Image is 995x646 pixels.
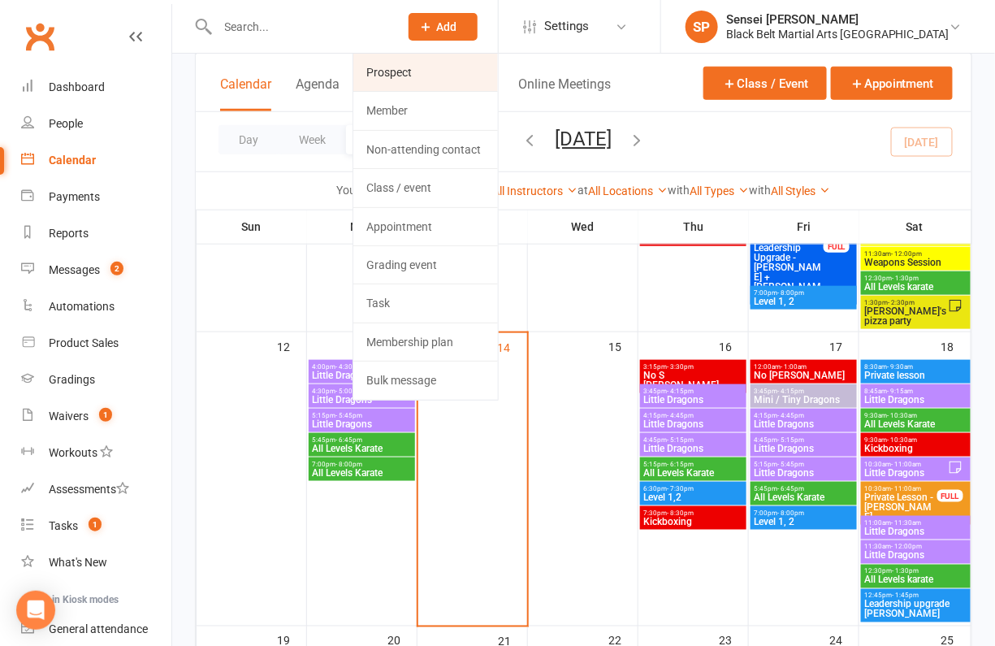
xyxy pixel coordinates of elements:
span: Private lesson [864,371,967,380]
a: Clubworx [19,16,60,57]
span: 4:15pm [643,412,743,419]
span: 5:45pm [754,485,854,492]
button: Online Meetings [518,76,611,111]
div: Gradings [49,373,95,386]
div: People [49,117,83,130]
strong: with [668,184,690,197]
th: Sun [197,210,307,244]
div: Waivers [49,410,89,423]
span: No S [PERSON_NAME] [643,371,743,390]
a: Payments [21,179,171,215]
span: 2 [110,262,123,275]
button: Class / Event [703,67,827,100]
span: - 8:00pm [778,509,805,517]
span: - 12:00pm [892,250,923,258]
span: Little Dragons [754,419,854,429]
span: 8:30am [864,363,967,371]
a: All Instructors [493,184,578,197]
th: Wed [528,210,638,244]
th: Thu [638,210,749,244]
div: FULL [937,490,963,502]
span: Little Dragons [643,419,743,429]
a: Workouts [21,435,171,471]
a: Grading event [353,246,498,284]
span: 4:45pm [643,436,743,444]
a: Class / event [353,169,498,206]
span: - 6:45pm [778,485,805,492]
a: People [21,106,171,142]
span: - 1:30pm [893,275,919,282]
a: Gradings [21,362,171,398]
div: Payments [49,190,100,203]
span: - 3:30pm [668,363,694,371]
span: Level 1, 2 [754,297,854,306]
span: 1 [89,518,102,531]
span: All Levels Karate [643,468,743,478]
span: - 6:15pm [668,461,694,468]
div: Assessments [49,483,129,496]
span: 6:30pm [643,485,743,492]
span: All Levels Karate [754,492,854,502]
span: - 5:45pm [336,412,363,419]
button: Add [409,13,478,41]
span: All Levels karate [864,575,967,585]
span: 8:45am [864,388,967,395]
span: - 4:45pm [668,412,694,419]
span: 3:45pm [643,388,743,395]
span: Kickboxing [864,444,967,453]
a: Reports [21,215,171,252]
span: - 11:00am [892,461,922,468]
span: Kickboxing [643,517,743,527]
a: Dashboard [21,69,171,106]
a: Messages 2 [21,252,171,288]
span: 10:30am [864,485,938,492]
a: All Types [690,184,750,197]
span: 5:15pm [754,461,854,468]
button: Calendar [220,76,271,111]
a: Tasks 1 [21,508,171,544]
span: 12:30pm [864,568,967,575]
div: Dashboard [49,80,105,93]
th: Mon [307,210,417,244]
span: - 4:15pm [778,388,805,395]
span: 4:45pm [754,436,854,444]
div: 17 [829,332,859,359]
span: 3:15pm [643,363,743,371]
span: 11:00am [864,519,967,527]
span: 7:00pm [754,509,854,517]
span: Little Dragons [643,395,743,405]
span: All Levels Karate [312,468,412,478]
button: Week [279,125,346,154]
span: - 9:15am [888,388,914,395]
strong: You are viewing [337,184,416,197]
span: - 2:30pm [889,299,915,306]
a: Member [353,92,498,129]
a: All Locations [589,184,668,197]
span: [PERSON_NAME]'s pizza party [864,306,948,326]
span: 12:30pm [864,275,967,282]
span: 4:00pm [312,363,412,371]
span: 5:45pm [312,436,412,444]
span: 7:00pm [754,289,854,297]
a: Membership plan [353,323,498,361]
div: FULL [824,241,850,253]
span: Little Dragons [864,395,967,405]
a: Calendar [21,142,171,179]
span: 1 [99,408,112,422]
span: - 4:15pm [668,388,694,395]
span: Settings [544,8,589,45]
div: SP [686,11,718,43]
div: Tasks [49,519,78,532]
span: - 5:45pm [778,461,805,468]
span: - 10:30am [888,436,918,444]
span: - 1:30pm [893,568,919,575]
span: Little Dragons [864,551,967,561]
strong: at [578,184,589,197]
span: All Levels karate [864,282,967,292]
span: - 8:00pm [336,461,363,468]
div: Open Intercom Messenger [16,591,55,630]
button: Agenda [296,76,340,111]
a: Product Sales [21,325,171,362]
span: 12:45pm [864,592,967,600]
span: Little Dragons [864,527,967,536]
